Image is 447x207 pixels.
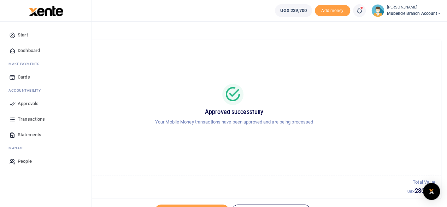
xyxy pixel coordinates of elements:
[14,88,41,93] span: countability
[315,5,350,17] li: Toup your wallet
[36,119,433,126] p: Your Mobile Money transactions have been approved and are being processed
[6,154,86,169] a: People
[36,109,433,116] h5: Approved successfully
[28,8,63,13] a: logo-small logo-large logo-large
[6,43,86,58] a: Dashboard
[6,111,86,127] a: Transactions
[29,6,63,16] img: logo-large
[6,143,86,154] li: M
[6,85,86,96] li: Ac
[12,145,25,151] span: anage
[33,188,407,195] h5: 1
[18,31,28,39] span: Start
[407,179,435,186] p: Total Value
[423,183,440,200] div: Open Intercom Messenger
[18,158,32,165] span: People
[18,74,30,81] span: Cards
[371,4,441,17] a: profile-user [PERSON_NAME] Mubende Branch Account
[18,116,45,123] span: Transactions
[18,131,41,138] span: Statements
[371,4,384,17] img: profile-user
[12,61,40,67] span: ake Payments
[33,179,407,186] p: Total Transactions
[272,4,315,17] li: Wallet ballance
[315,7,350,13] a: Add money
[6,127,86,143] a: Statements
[18,47,40,54] span: Dashboard
[6,69,86,85] a: Cards
[6,96,86,111] a: Approvals
[280,7,307,14] span: UGX 239,700
[18,100,39,107] span: Approvals
[315,5,350,17] span: Add money
[6,27,86,43] a: Start
[387,5,441,11] small: [PERSON_NAME]
[387,10,441,17] span: Mubende Branch Account
[6,58,86,69] li: M
[407,190,414,194] small: UGX
[275,4,312,17] a: UGX 239,700
[407,188,435,195] h5: 286,000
